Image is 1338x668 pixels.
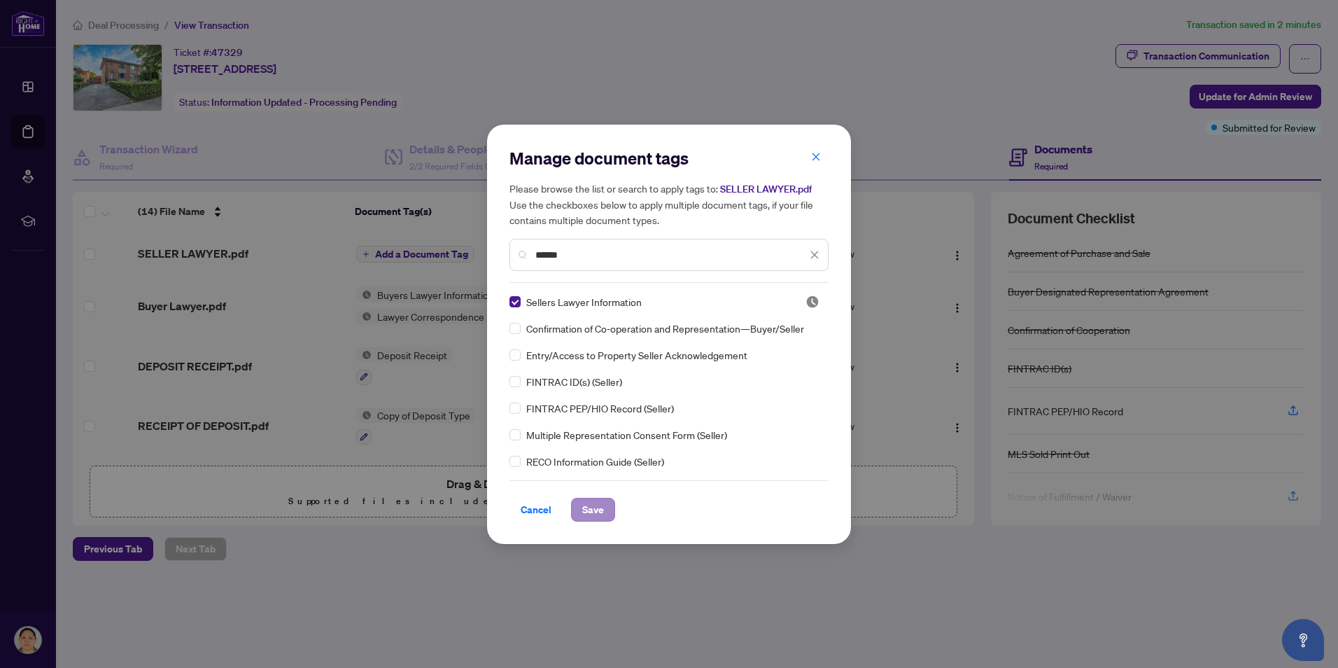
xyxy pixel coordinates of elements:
span: close [810,250,819,260]
span: Pending Review [805,295,819,309]
button: Save [571,498,615,522]
span: Multiple Representation Consent Form (Seller) [526,427,727,443]
h5: Please browse the list or search to apply tags to: Use the checkboxes below to apply multiple doc... [509,181,829,228]
img: status [805,295,819,309]
button: Cancel [509,498,563,522]
span: Save [582,499,604,521]
span: FINTRAC ID(s) (Seller) [526,374,622,389]
span: close [811,152,821,162]
h2: Manage document tags [509,147,829,169]
span: Sellers Lawyer Information [526,294,642,309]
span: FINTRAC PEP/HIO Record (Seller) [526,401,674,416]
span: Confirmation of Co-operation and Representation—Buyer/Seller [526,321,804,336]
button: Open asap [1282,619,1324,661]
span: SELLER LAWYER.pdf [720,183,812,195]
span: RECO Information Guide (Seller) [526,454,664,469]
span: Cancel [521,499,551,521]
span: Entry/Access to Property Seller Acknowledgement [526,347,747,363]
